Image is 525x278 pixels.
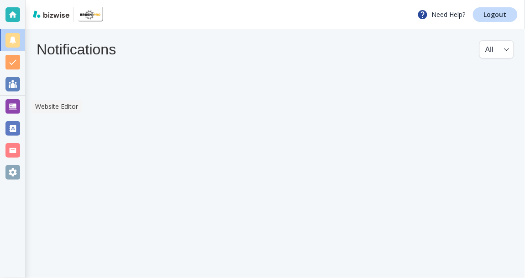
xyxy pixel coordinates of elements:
p: Website Editor [35,102,78,111]
img: Brush Pro Mulching [77,7,104,22]
img: bizwise [33,11,69,18]
p: Logout [484,11,507,18]
div: All [485,41,508,58]
a: Logout [473,7,518,22]
h4: Notifications [37,41,116,58]
p: Need Help? [417,9,466,20]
